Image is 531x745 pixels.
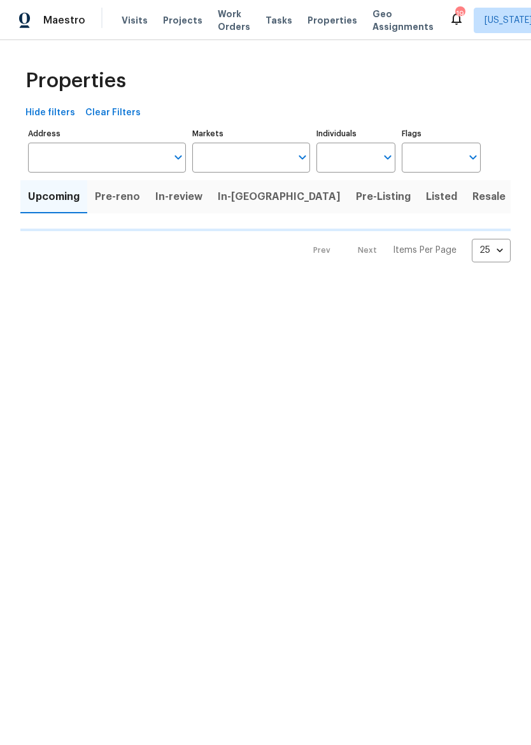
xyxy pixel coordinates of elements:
[372,8,434,33] span: Geo Assignments
[28,188,80,206] span: Upcoming
[43,14,85,27] span: Maestro
[356,188,411,206] span: Pre-Listing
[393,244,457,257] p: Items Per Page
[169,148,187,166] button: Open
[402,130,481,138] label: Flags
[294,148,311,166] button: Open
[163,14,202,27] span: Projects
[316,130,395,138] label: Individuals
[20,101,80,125] button: Hide filters
[379,148,397,166] button: Open
[122,14,148,27] span: Visits
[464,148,482,166] button: Open
[192,130,311,138] label: Markets
[301,239,511,262] nav: Pagination Navigation
[455,8,464,20] div: 19
[25,74,126,87] span: Properties
[95,188,140,206] span: Pre-reno
[426,188,457,206] span: Listed
[472,188,506,206] span: Resale
[85,105,141,121] span: Clear Filters
[218,8,250,33] span: Work Orders
[155,188,202,206] span: In-review
[218,188,341,206] span: In-[GEOGRAPHIC_DATA]
[80,101,146,125] button: Clear Filters
[28,130,186,138] label: Address
[25,105,75,121] span: Hide filters
[265,16,292,25] span: Tasks
[308,14,357,27] span: Properties
[472,234,511,267] div: 25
